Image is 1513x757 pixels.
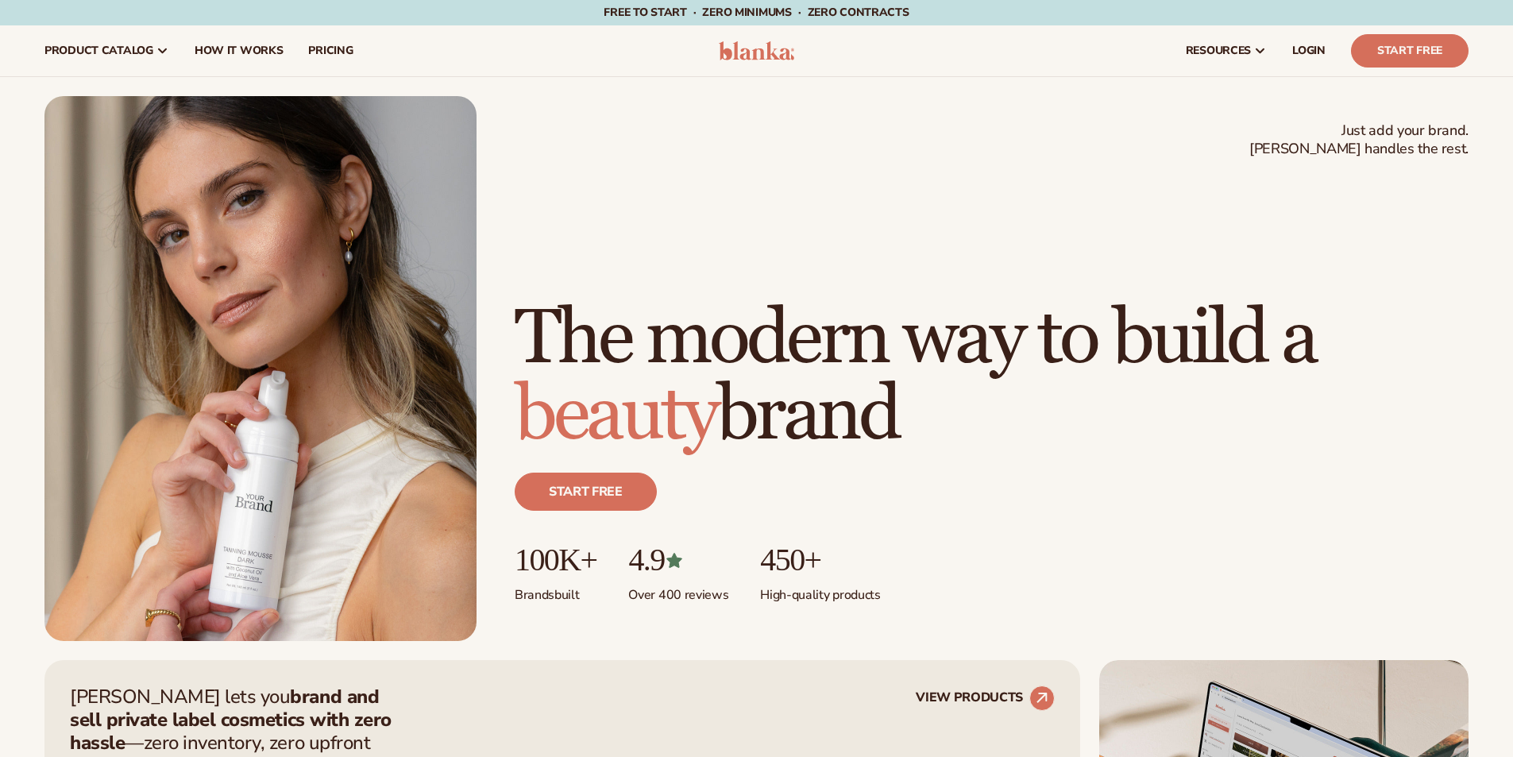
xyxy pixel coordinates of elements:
a: LOGIN [1279,25,1338,76]
strong: brand and sell private label cosmetics with zero hassle [70,684,392,755]
span: How It Works [195,44,284,57]
span: product catalog [44,44,153,57]
a: pricing [295,25,365,76]
h1: The modern way to build a brand [515,301,1469,454]
p: 450+ [760,543,880,577]
span: pricing [308,44,353,57]
a: product catalog [32,25,182,76]
a: Start Free [1351,34,1469,68]
a: How It Works [182,25,296,76]
p: High-quality products [760,577,880,604]
img: Female holding tanning mousse. [44,96,477,641]
span: resources [1186,44,1251,57]
span: Just add your brand. [PERSON_NAME] handles the rest. [1249,122,1469,159]
a: Start free [515,473,657,511]
a: VIEW PRODUCTS [916,686,1055,711]
p: Over 400 reviews [628,577,728,604]
a: resources [1173,25,1279,76]
p: Brands built [515,577,596,604]
p: 4.9 [628,543,728,577]
p: 100K+ [515,543,596,577]
img: logo [719,41,794,60]
span: beauty [515,369,716,462]
span: Free to start · ZERO minimums · ZERO contracts [604,5,909,20]
span: LOGIN [1292,44,1326,57]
